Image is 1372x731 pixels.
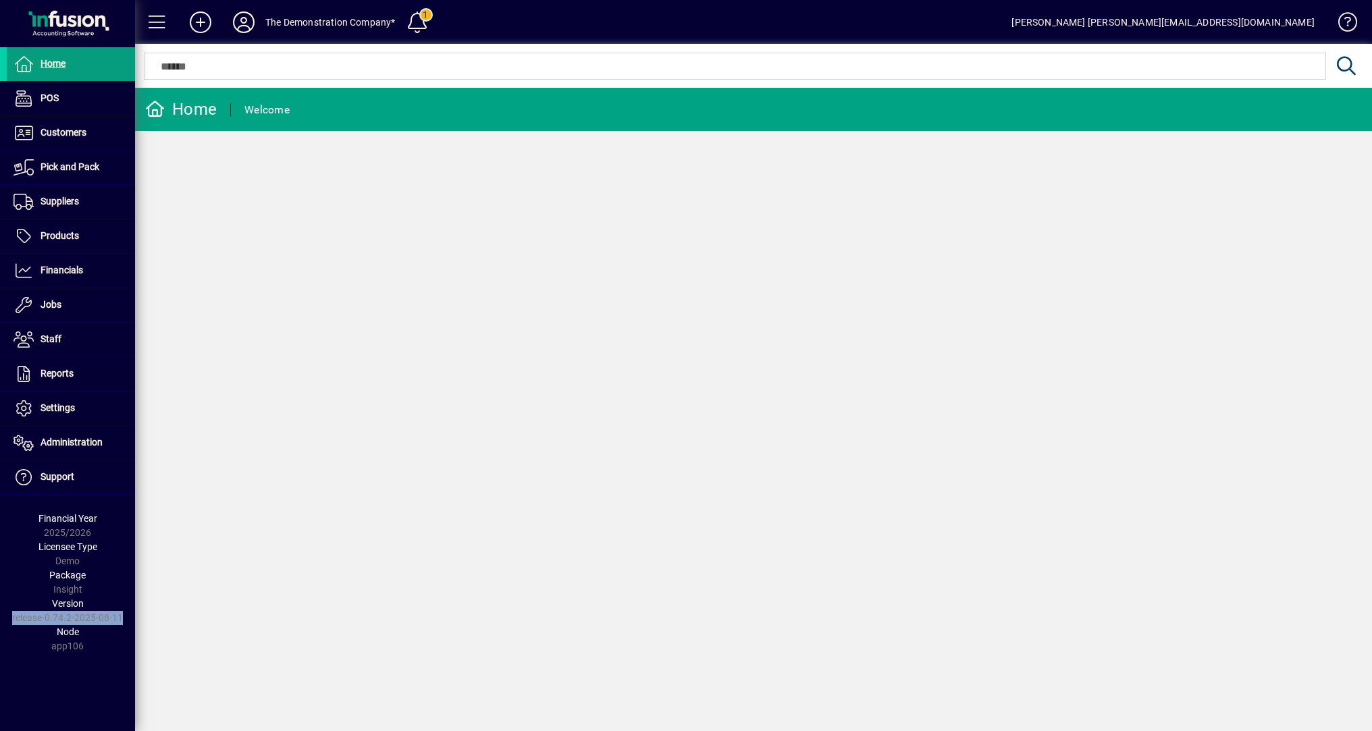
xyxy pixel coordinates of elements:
span: Customers [41,127,86,138]
a: Suppliers [7,185,135,219]
button: Add [179,10,222,34]
span: Reports [41,368,74,379]
span: Suppliers [41,196,79,207]
a: POS [7,82,135,115]
span: Jobs [41,299,61,310]
span: Home [41,58,65,69]
span: Settings [41,402,75,413]
a: Settings [7,391,135,425]
a: Knowledge Base [1328,3,1355,47]
div: Home [145,99,217,120]
span: Products [41,230,79,241]
span: Staff [41,333,61,344]
div: [PERSON_NAME] [PERSON_NAME][EMAIL_ADDRESS][DOMAIN_NAME] [1011,11,1315,33]
span: Package [49,570,86,580]
span: Financial Year [38,513,97,524]
a: Administration [7,426,135,460]
a: Support [7,460,135,494]
a: Staff [7,323,135,356]
span: Licensee Type [38,541,97,552]
span: Pick and Pack [41,161,99,172]
a: Products [7,219,135,253]
a: Customers [7,116,135,150]
div: Welcome [244,99,290,121]
span: POS [41,92,59,103]
span: Financials [41,265,83,275]
a: Jobs [7,288,135,322]
button: Profile [222,10,265,34]
a: Pick and Pack [7,151,135,184]
a: Reports [7,357,135,391]
a: Financials [7,254,135,288]
span: Support [41,471,74,482]
span: Administration [41,437,103,448]
span: Node [57,626,79,637]
div: The Demonstration Company* [265,11,396,33]
span: Version [52,598,84,609]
